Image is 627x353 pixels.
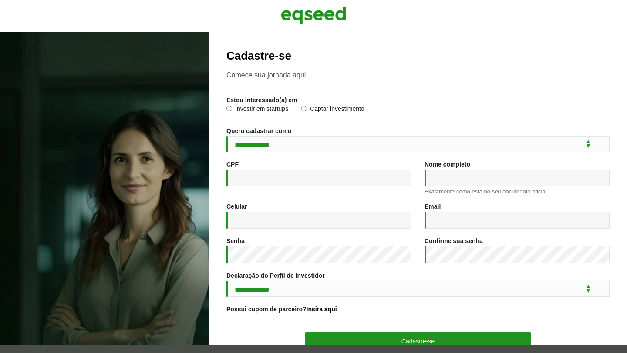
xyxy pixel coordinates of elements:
[425,238,483,244] label: Confirme sua senha
[226,238,245,244] label: Senha
[301,106,307,111] input: Captar investimento
[425,161,470,167] label: Nome completo
[301,106,364,114] label: Captar investimento
[226,106,288,114] label: Investir em startups
[226,50,610,62] h2: Cadastre-se
[226,203,247,210] label: Celular
[226,128,291,134] label: Quero cadastrar como
[226,71,610,79] p: Comece sua jornada aqui
[281,4,346,26] img: EqSeed Logo
[226,106,232,111] input: Investir em startups
[226,306,337,312] label: Possui cupom de parceiro?
[226,97,297,103] label: Estou interessado(a) em
[425,189,610,194] div: Exatamente como está no seu documento oficial
[425,203,441,210] label: Email
[226,161,239,167] label: CPF
[307,306,337,312] a: Insira aqui
[305,332,531,350] button: Cadastre-se
[226,273,325,279] label: Declaração do Perfil de Investidor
